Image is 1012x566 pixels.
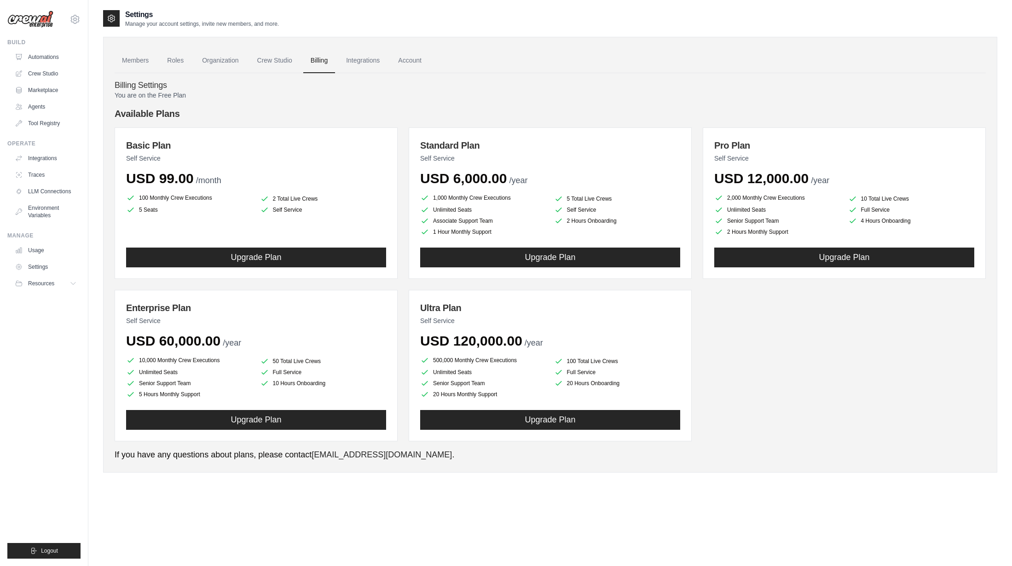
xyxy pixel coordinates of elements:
span: /year [811,176,829,185]
li: 500,000 Monthly Crew Executions [420,355,547,366]
li: 20 Hours Monthly Support [420,390,547,399]
li: 4 Hours Onboarding [848,216,975,225]
li: 100 Total Live Crews [554,357,681,366]
li: 2 Hours Onboarding [554,216,681,225]
h3: Enterprise Plan [126,301,386,314]
p: If you have any questions about plans, please contact . [115,449,986,461]
li: Unlimited Seats [420,205,547,214]
a: Crew Studio [11,66,81,81]
li: 1,000 Monthly Crew Executions [420,192,547,203]
li: Self Service [260,205,387,214]
span: /year [223,338,241,347]
span: /year [509,176,527,185]
a: [EMAIL_ADDRESS][DOMAIN_NAME] [312,450,452,459]
a: Integrations [339,48,387,73]
a: Members [115,48,156,73]
img: Logo [7,11,53,28]
h3: Standard Plan [420,139,680,152]
a: Usage [11,243,81,258]
h4: Available Plans [115,107,986,120]
button: Upgrade Plan [420,248,680,267]
li: Unlimited Seats [126,368,253,377]
li: 20 Hours Onboarding [554,379,681,388]
a: Automations [11,50,81,64]
a: Organization [195,48,246,73]
li: Unlimited Seats [420,368,547,377]
li: 2,000 Monthly Crew Executions [714,192,841,203]
li: Full Service [848,205,975,214]
li: Associate Support Team [420,216,547,225]
span: USD 60,000.00 [126,333,220,348]
span: USD 6,000.00 [420,171,507,186]
h3: Ultra Plan [420,301,680,314]
button: Upgrade Plan [126,410,386,430]
span: /month [196,176,221,185]
li: 50 Total Live Crews [260,357,387,366]
a: Roles [160,48,191,73]
li: 5 Seats [126,205,253,214]
a: Integrations [11,151,81,166]
li: Senior Support Team [420,379,547,388]
a: Environment Variables [11,201,81,223]
h2: Settings [125,9,279,20]
a: Marketplace [11,83,81,98]
li: 5 Total Live Crews [554,194,681,203]
span: USD 12,000.00 [714,171,809,186]
button: Logout [7,543,81,559]
li: Full Service [554,368,681,377]
a: Settings [11,260,81,274]
li: Senior Support Team [126,379,253,388]
h3: Basic Plan [126,139,386,152]
p: Self Service [126,154,386,163]
p: You are on the Free Plan [115,91,986,100]
li: 10 Total Live Crews [848,194,975,203]
li: Unlimited Seats [714,205,841,214]
a: Account [391,48,429,73]
div: Operate [7,140,81,147]
p: Self Service [420,316,680,325]
p: Manage your account settings, invite new members, and more. [125,20,279,28]
button: Upgrade Plan [420,410,680,430]
span: Resources [28,280,54,287]
button: Upgrade Plan [714,248,974,267]
div: Build [7,39,81,46]
h3: Pro Plan [714,139,974,152]
a: Crew Studio [250,48,300,73]
li: 2 Total Live Crews [260,194,387,203]
li: 10 Hours Onboarding [260,379,387,388]
li: Self Service [554,205,681,214]
li: 1 Hour Monthly Support [420,227,547,237]
li: 10,000 Monthly Crew Executions [126,355,253,366]
span: Logout [41,547,58,554]
a: Agents [11,99,81,114]
span: USD 99.00 [126,171,194,186]
li: Full Service [260,368,387,377]
li: Senior Support Team [714,216,841,225]
span: /year [525,338,543,347]
button: Upgrade Plan [126,248,386,267]
p: Self Service [420,154,680,163]
p: Self Service [126,316,386,325]
span: USD 120,000.00 [420,333,522,348]
div: Manage [7,232,81,239]
li: 2 Hours Monthly Support [714,227,841,237]
a: Billing [303,48,335,73]
a: LLM Connections [11,184,81,199]
a: Tool Registry [11,116,81,131]
p: Self Service [714,154,974,163]
li: 5 Hours Monthly Support [126,390,253,399]
h4: Billing Settings [115,81,986,91]
li: 100 Monthly Crew Executions [126,192,253,203]
button: Resources [11,276,81,291]
a: Traces [11,167,81,182]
